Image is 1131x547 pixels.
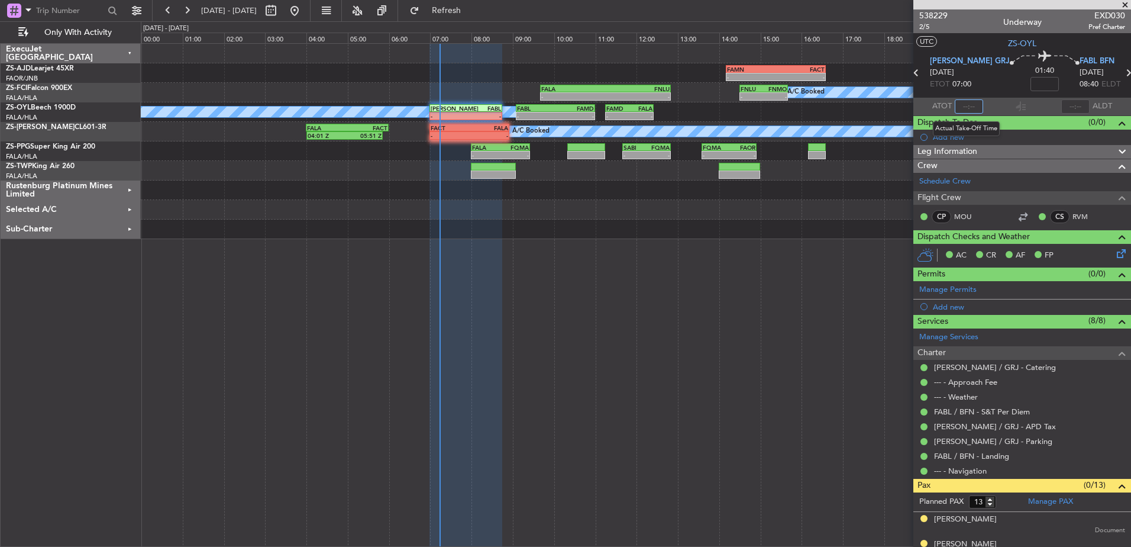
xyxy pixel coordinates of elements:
span: ZS-OYL [1008,37,1036,50]
a: Manage Services [919,332,978,343]
a: Manage Permits [919,284,977,296]
a: Schedule Crew [919,176,971,188]
span: Leg Information [917,145,977,159]
div: FAOR [729,144,756,151]
span: FABL BFN [1080,56,1114,67]
div: 18:00 [884,33,926,43]
a: [PERSON_NAME] / GRJ - Parking [934,436,1052,446]
span: AC [956,250,967,262]
div: - [431,132,469,139]
span: [PERSON_NAME] GRJ [930,56,1010,67]
span: FP [1045,250,1054,262]
a: --- - Weather [934,392,978,402]
span: (0/0) [1088,116,1106,128]
div: 04:01 Z [308,132,344,139]
span: Services [917,315,948,329]
span: ATOT [932,101,952,112]
span: Document [1095,526,1125,536]
span: 07:00 [952,79,971,91]
span: Pref Charter [1088,22,1125,32]
div: FABL [466,105,501,112]
div: - [470,132,508,139]
div: 00:00 [141,33,183,43]
div: - [775,73,825,81]
div: [PERSON_NAME] [431,105,466,112]
div: - [764,93,787,100]
div: FAMN [727,66,776,73]
div: 17:00 [843,33,884,43]
div: FAMD [606,105,629,112]
div: FALA [472,144,500,151]
div: - [729,152,756,159]
div: FAMD [555,105,594,112]
div: 04:00 [306,33,348,43]
span: 08:40 [1080,79,1098,91]
a: FALA/HLA [6,152,37,161]
span: EXD030 [1088,9,1125,22]
a: FALA/HLA [6,94,37,102]
div: - [727,73,776,81]
div: - [741,93,764,100]
span: ZS-PPG [6,143,30,150]
a: RVM [1072,211,1099,222]
div: 01:00 [183,33,224,43]
span: (8/8) [1088,314,1106,327]
div: 08:00 [471,33,513,43]
span: Only With Activity [31,28,125,37]
div: - [629,112,652,120]
div: - [555,112,594,120]
button: Refresh [404,1,475,20]
div: [DATE] - [DATE] [143,24,189,34]
button: UTC [916,36,937,47]
span: Crew [917,159,938,173]
a: FABL / BFN - S&T Per Diem [934,407,1030,417]
div: FALA [629,105,652,112]
a: [PERSON_NAME] / GRJ - Catering [934,362,1056,372]
span: (0/13) [1084,479,1106,491]
div: - [517,112,555,120]
div: 10:00 [554,33,596,43]
div: FABL [517,105,555,112]
div: Underway [1003,16,1042,28]
span: Refresh [422,7,471,15]
a: [PERSON_NAME] / GRJ - APD Tax [934,421,1056,432]
span: Dispatch Checks and Weather [917,230,1030,244]
div: FACT [431,124,469,131]
div: - [703,152,729,159]
a: Manage PAX [1028,496,1073,508]
a: ZS-TWPKing Air 260 [6,163,75,170]
div: Add new [933,132,1125,142]
div: FACT [775,66,825,73]
a: FALA/HLA [6,172,37,181]
div: SABI [623,144,647,151]
div: - [500,152,529,159]
div: 06:00 [389,33,431,43]
span: ZS-AJD [6,65,31,72]
span: ZS-TWP [6,163,32,170]
span: ALDT [1093,101,1112,112]
span: ELDT [1101,79,1120,91]
div: - [431,112,466,120]
span: [DATE] [930,67,954,79]
div: 16:00 [802,33,843,43]
span: AF [1016,250,1025,262]
div: FALA [307,124,347,131]
div: 13:00 [678,33,719,43]
span: Permits [917,268,945,281]
div: - [647,152,670,159]
span: ETOT [930,79,949,91]
span: Pax [917,479,930,493]
span: ZS-OYL [6,104,31,111]
span: Flight Crew [917,191,961,205]
span: 01:40 [1035,65,1054,77]
label: Planned PAX [919,496,964,508]
a: ZS-AJDLearjet 45XR [6,65,74,72]
span: [DATE] - [DATE] [201,5,257,16]
div: FNMO [764,85,787,92]
div: A/C Booked [787,83,825,101]
div: 15:00 [761,33,802,43]
div: - [466,112,501,120]
input: --:-- [955,99,983,114]
span: 538229 [919,9,948,22]
div: 11:00 [596,33,637,43]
